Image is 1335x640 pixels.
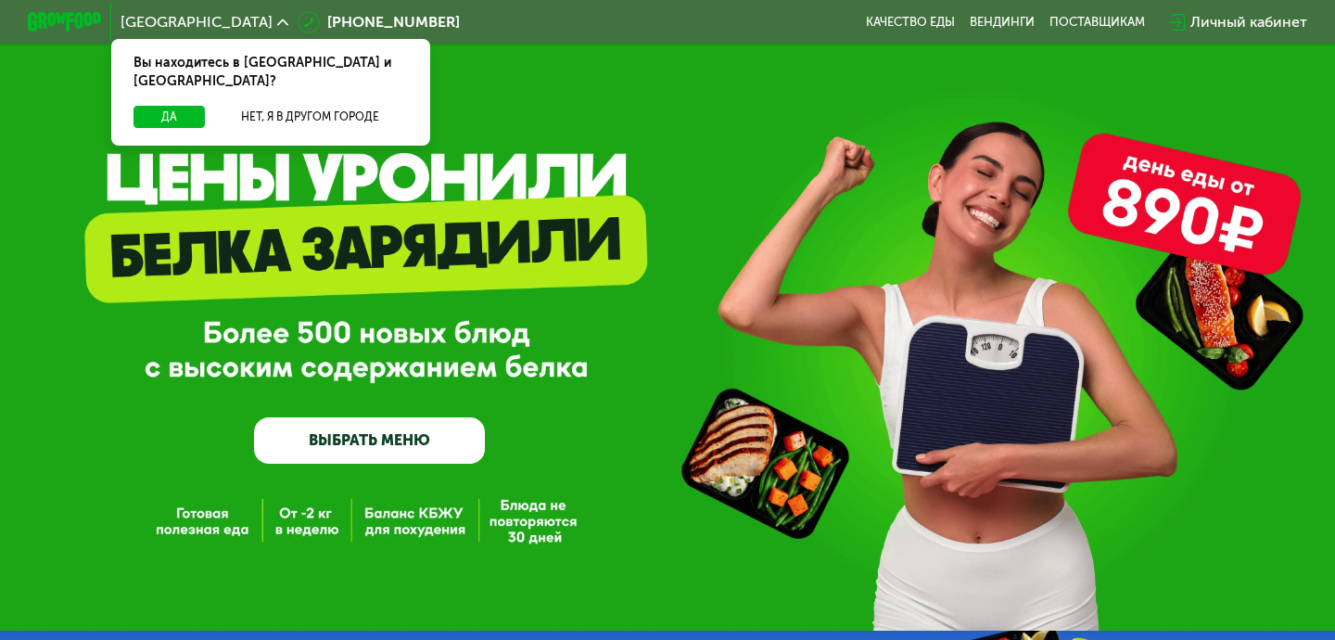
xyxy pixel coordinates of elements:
[133,106,205,128] button: Да
[1049,15,1145,30] div: поставщикам
[298,11,460,33] a: [PHONE_NUMBER]
[970,15,1035,30] a: Вендинги
[121,15,273,30] span: [GEOGRAPHIC_DATA]
[866,15,955,30] a: Качество еды
[212,106,408,128] button: Нет, я в другом городе
[1190,11,1307,33] div: Личный кабинет
[254,417,485,464] a: ВЫБРАТЬ МЕНЮ
[111,39,430,106] div: Вы находитесь в [GEOGRAPHIC_DATA] и [GEOGRAPHIC_DATA]?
